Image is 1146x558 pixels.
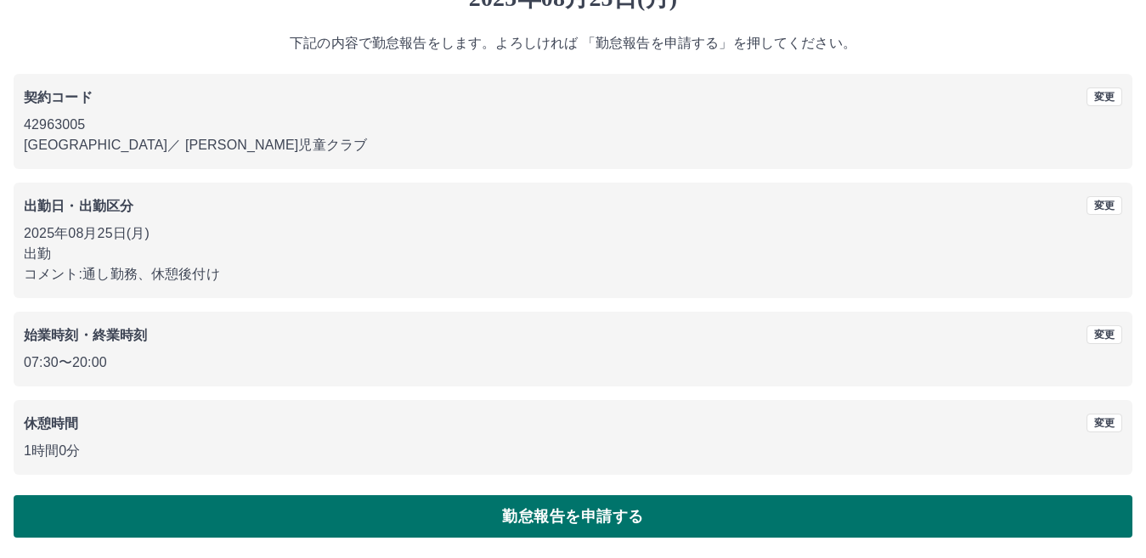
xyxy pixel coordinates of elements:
p: 07:30 〜 20:00 [24,352,1122,373]
b: 始業時刻・終業時刻 [24,328,147,342]
p: 出勤 [24,244,1122,264]
button: 変更 [1087,196,1122,215]
p: コメント: 通し勤務、休憩後付け [24,264,1122,285]
p: 1時間0分 [24,441,1122,461]
button: 変更 [1087,87,1122,106]
b: 出勤日・出勤区分 [24,199,133,213]
p: 42963005 [24,115,1122,135]
button: 変更 [1087,325,1122,344]
p: 2025年08月25日(月) [24,223,1122,244]
b: 休憩時間 [24,416,79,431]
b: 契約コード [24,90,93,104]
p: 下記の内容で勤怠報告をします。よろしければ 「勤怠報告を申請する」を押してください。 [14,33,1132,54]
p: [GEOGRAPHIC_DATA] ／ [PERSON_NAME]児童クラブ [24,135,1122,155]
button: 変更 [1087,414,1122,432]
button: 勤怠報告を申請する [14,495,1132,538]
